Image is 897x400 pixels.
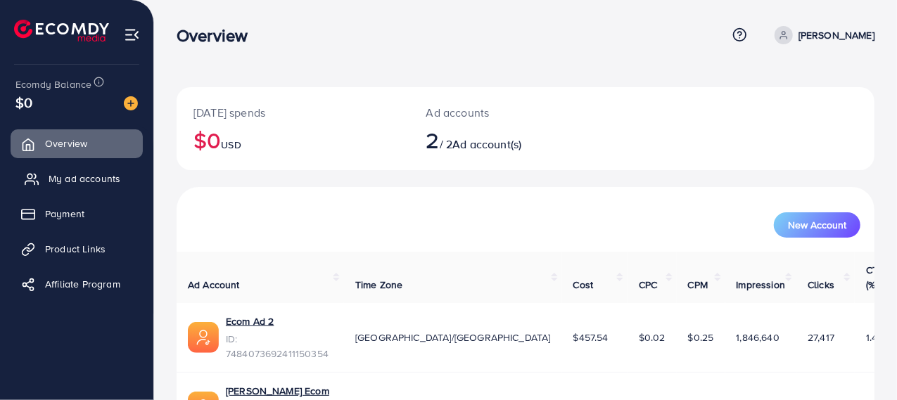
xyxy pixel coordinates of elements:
p: [PERSON_NAME] [799,27,874,44]
img: menu [124,27,140,43]
span: $0.02 [639,330,666,344]
span: Overview [45,136,87,150]
a: Product Links [11,235,143,263]
span: Time Zone [355,278,402,292]
img: image [124,96,138,110]
p: [DATE] spends [193,104,393,121]
a: Payment [11,200,143,228]
span: 1,846,640 [737,330,780,344]
a: Affiliate Program [11,270,143,298]
span: Ad account(s) [452,136,521,152]
span: CPC [639,278,657,292]
span: CPM [688,278,708,292]
span: Ecomdy Balance [15,77,91,91]
span: Impression [737,278,786,292]
span: 1.48 [866,330,884,344]
span: USD [221,138,241,152]
p: Ad accounts [426,104,567,121]
a: Overview [11,129,143,157]
img: logo [14,20,109,41]
span: [GEOGRAPHIC_DATA]/[GEOGRAPHIC_DATA] [355,330,551,344]
span: Ad Account [188,278,240,292]
span: CTR (%) [866,263,884,291]
a: My ad accounts [11,164,143,193]
span: 2 [426,124,440,156]
span: Affiliate Program [45,277,120,291]
span: ID: 7484073692411150354 [226,332,333,361]
span: $0.25 [688,330,714,344]
span: Cost [573,278,594,292]
a: [PERSON_NAME] Ecom [226,384,329,398]
span: Payment [45,207,84,221]
a: [PERSON_NAME] [769,26,874,44]
span: $0 [15,92,32,112]
span: $457.54 [573,330,609,344]
h2: / 2 [426,127,567,153]
a: Ecom Ad 2 [226,314,274,328]
span: Product Links [45,242,106,256]
button: New Account [774,212,860,238]
img: ic-ads-acc.e4c84228.svg [188,322,219,353]
h3: Overview [177,25,259,46]
span: My ad accounts [49,172,120,186]
span: Clicks [808,278,834,292]
span: 27,417 [808,330,834,344]
span: New Account [788,220,846,230]
h2: $0 [193,127,393,153]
